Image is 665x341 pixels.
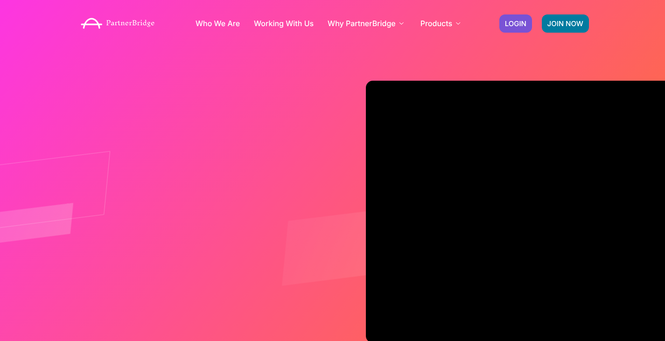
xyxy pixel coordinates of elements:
[420,20,463,27] a: Products
[196,20,240,27] a: Who We Are
[505,20,526,27] span: LOGIN
[499,14,532,33] a: LOGIN
[254,20,314,27] a: Working With Us
[542,14,589,33] a: JOIN NOW
[328,20,406,27] a: Why PartnerBridge
[547,20,583,27] span: JOIN NOW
